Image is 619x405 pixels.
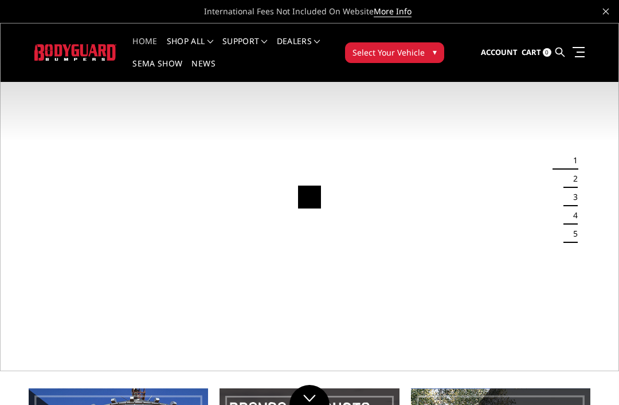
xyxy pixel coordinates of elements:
a: Cart 0 [522,37,551,68]
span: ▾ [433,46,437,58]
a: Account [481,37,518,68]
button: 3 of 5 [566,188,578,206]
span: 0 [543,48,551,57]
button: 1 of 5 [566,151,578,170]
a: News [191,60,215,82]
a: Support [222,37,268,60]
a: shop all [167,37,213,60]
a: Home [132,37,157,60]
span: Account [481,47,518,57]
a: More Info [374,6,412,17]
img: BODYGUARD BUMPERS [34,44,116,60]
button: Select Your Vehicle [345,42,444,63]
button: 4 of 5 [566,206,578,225]
a: SEMA Show [132,60,182,82]
span: Select Your Vehicle [352,46,425,58]
a: Click to Down [289,385,330,405]
button: 5 of 5 [566,225,578,243]
a: Dealers [277,37,320,60]
span: Cart [522,47,541,57]
button: 2 of 5 [566,170,578,188]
